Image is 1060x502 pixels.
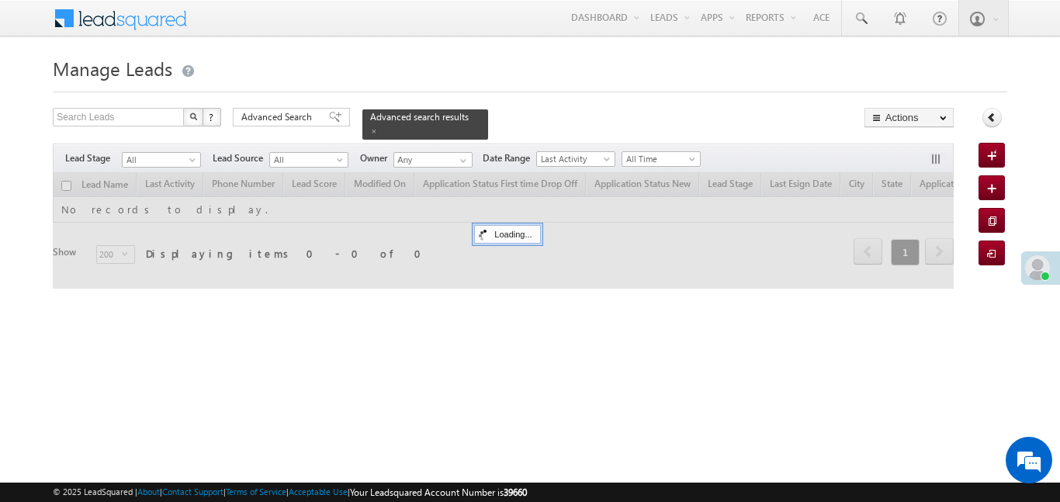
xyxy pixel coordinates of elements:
[123,153,196,167] span: All
[226,486,286,497] a: Terms of Service
[474,225,540,244] div: Loading...
[270,153,344,167] span: All
[122,152,201,168] a: All
[452,153,471,168] a: Show All Items
[189,113,197,120] img: Search
[536,151,615,167] a: Last Activity
[393,152,473,168] input: Type to Search
[241,110,317,124] span: Advanced Search
[622,152,696,166] span: All Time
[209,110,216,123] span: ?
[622,151,701,167] a: All Time
[203,108,221,126] button: ?
[53,485,527,500] span: © 2025 LeadSquared | | | | |
[864,108,954,127] button: Actions
[137,486,160,497] a: About
[537,152,611,166] span: Last Activity
[370,111,469,123] span: Advanced search results
[350,486,527,498] span: Your Leadsquared Account Number is
[483,151,536,165] span: Date Range
[65,151,122,165] span: Lead Stage
[213,151,269,165] span: Lead Source
[289,486,348,497] a: Acceptable Use
[162,486,223,497] a: Contact Support
[53,56,172,81] span: Manage Leads
[269,152,348,168] a: All
[360,151,393,165] span: Owner
[504,486,527,498] span: 39660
